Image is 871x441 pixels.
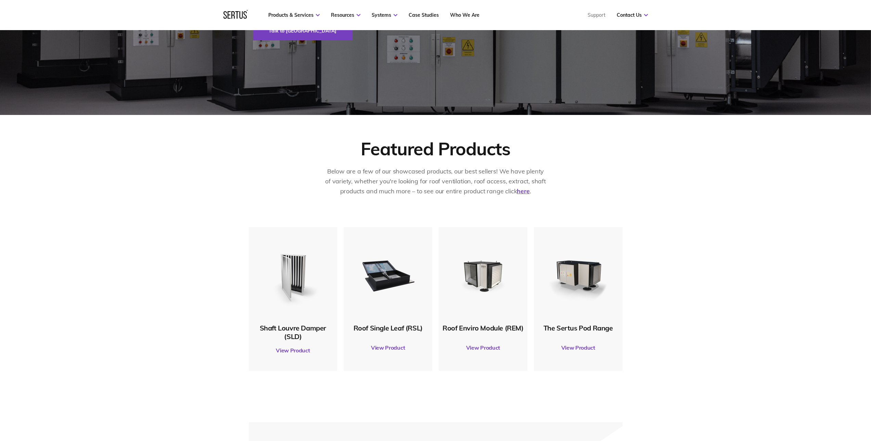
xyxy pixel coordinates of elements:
[372,12,397,18] a: Systems
[252,341,334,360] a: View Product
[588,12,605,18] a: Support
[331,12,360,18] a: Resources
[361,138,510,160] div: Featured Products
[324,167,547,196] p: Below are a few of our showcased products, our best sellers! We have plenty of variety, whether y...
[442,338,524,357] a: View Product
[617,12,648,18] a: Contact Us
[442,324,524,332] div: Roof Enviro Module (REM)
[268,12,320,18] a: Products & Services
[252,324,334,341] div: Shaft Louvre Damper (SLD)
[517,187,529,195] a: here
[450,12,479,18] a: Who We Are
[718,166,871,441] iframe: Chat Widget
[537,324,619,332] div: The Sertus Pod Range
[409,12,439,18] a: Case Studies
[537,338,619,357] a: View Product
[347,324,429,332] div: Roof Single Leaf (RSL)
[347,338,429,357] a: View Product
[253,21,352,40] a: Talk to [GEOGRAPHIC_DATA]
